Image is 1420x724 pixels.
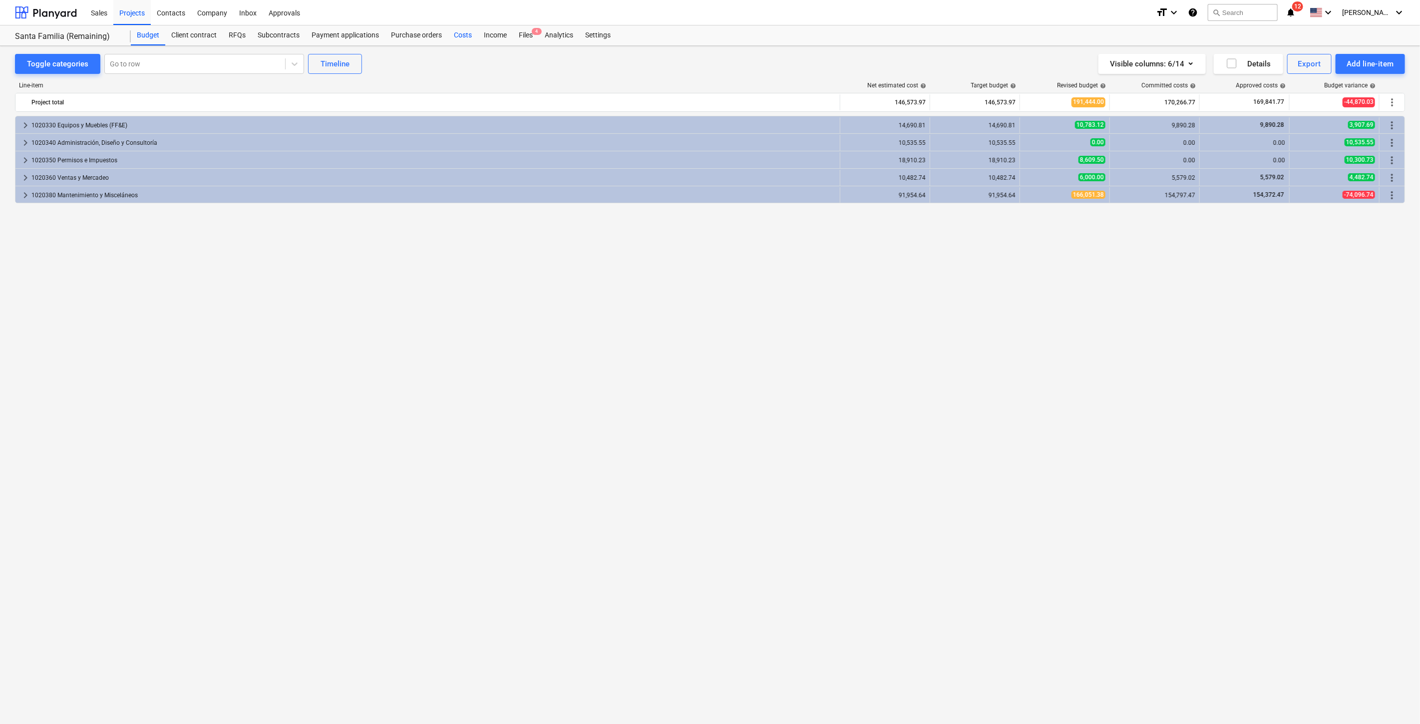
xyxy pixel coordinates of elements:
i: Knowledge base [1188,6,1198,18]
span: 5,579.02 [1259,174,1285,181]
div: Details [1226,57,1271,70]
span: More actions [1386,189,1398,201]
a: Income [478,25,513,45]
a: Files4 [513,25,539,45]
div: 0.00 [1114,139,1195,146]
span: 8,609.50 [1078,156,1105,164]
div: Add line-item [1347,57,1394,70]
div: 146,573.97 [934,94,1016,110]
div: 154,797.47 [1114,192,1195,199]
div: Revised budget [1057,82,1106,89]
span: 10,300.73 [1345,156,1375,164]
div: 91,954.64 [844,192,926,199]
div: 10,482.74 [934,174,1016,181]
span: More actions [1386,119,1398,131]
span: search [1212,8,1220,16]
button: Search [1208,4,1278,21]
div: Committed costs [1141,82,1196,89]
div: Budget variance [1324,82,1376,89]
span: 0.00 [1090,138,1105,146]
span: keyboard_arrow_right [19,154,31,166]
a: Analytics [539,25,579,45]
div: Files [513,25,539,45]
span: 6,000.00 [1078,173,1105,181]
div: 10,482.74 [844,174,926,181]
div: 5,579.02 [1114,174,1195,181]
div: Timeline [321,57,350,70]
span: help [1098,83,1106,89]
button: Details [1214,54,1283,74]
span: More actions [1386,154,1398,166]
div: 0.00 [1114,157,1195,164]
div: 10,535.55 [844,139,926,146]
span: help [1188,83,1196,89]
button: Export [1287,54,1332,74]
i: notifications [1286,6,1296,18]
div: Net estimated cost [867,82,926,89]
a: Payment applications [306,25,385,45]
div: 18,910.23 [844,157,926,164]
div: 14,690.81 [934,122,1016,129]
div: RFQs [223,25,252,45]
div: 18,910.23 [934,157,1016,164]
span: keyboard_arrow_right [19,119,31,131]
span: 4,482.74 [1348,173,1375,181]
div: 170,266.77 [1114,94,1195,110]
a: Costs [448,25,478,45]
div: 0.00 [1204,157,1285,164]
div: 146,573.97 [844,94,926,110]
div: Widget de chat [1370,676,1420,724]
span: 169,841.77 [1252,98,1285,106]
span: -44,870.03 [1343,97,1375,107]
span: More actions [1386,137,1398,149]
div: Project total [31,94,836,110]
span: 3,907.69 [1348,121,1375,129]
div: 9,890.28 [1114,122,1195,129]
a: Budget [131,25,165,45]
div: 14,690.81 [844,122,926,129]
button: Visible columns:6/14 [1098,54,1206,74]
span: keyboard_arrow_right [19,189,31,201]
span: help [1368,83,1376,89]
div: 1020360 Ventas y Mercadeo [31,170,836,186]
span: help [918,83,926,89]
div: Santa Familia (Remaining) [15,31,119,42]
span: 166,051.38 [1071,191,1105,199]
a: Subcontracts [252,25,306,45]
span: -74,096.74 [1343,191,1375,199]
span: 10,783.12 [1075,121,1105,129]
div: 1020350 Permisos e Impuestos [31,152,836,168]
i: keyboard_arrow_down [1393,6,1405,18]
div: Visible columns : 6/14 [1110,57,1194,70]
span: help [1278,83,1286,89]
button: Toggle categories [15,54,100,74]
div: 1020340 Administración, Diseño y Consultoría [31,135,836,151]
div: Toggle categories [27,57,88,70]
div: Export [1298,57,1321,70]
span: 12 [1292,1,1303,11]
span: 154,372.47 [1252,191,1285,198]
span: 9,890.28 [1259,121,1285,128]
i: format_size [1156,6,1168,18]
a: Purchase orders [385,25,448,45]
span: More actions [1386,96,1398,108]
div: Target budget [971,82,1016,89]
i: keyboard_arrow_down [1322,6,1334,18]
span: 191,444.00 [1071,97,1105,107]
a: Client contract [165,25,223,45]
a: Settings [579,25,617,45]
div: 1020330 Equipos y Muebles (FF&E) [31,117,836,133]
button: Timeline [308,54,362,74]
button: Add line-item [1336,54,1405,74]
iframe: Chat Widget [1370,676,1420,724]
i: keyboard_arrow_down [1168,6,1180,18]
div: Line-item [15,82,841,89]
span: help [1008,83,1016,89]
span: More actions [1386,172,1398,184]
span: keyboard_arrow_right [19,172,31,184]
